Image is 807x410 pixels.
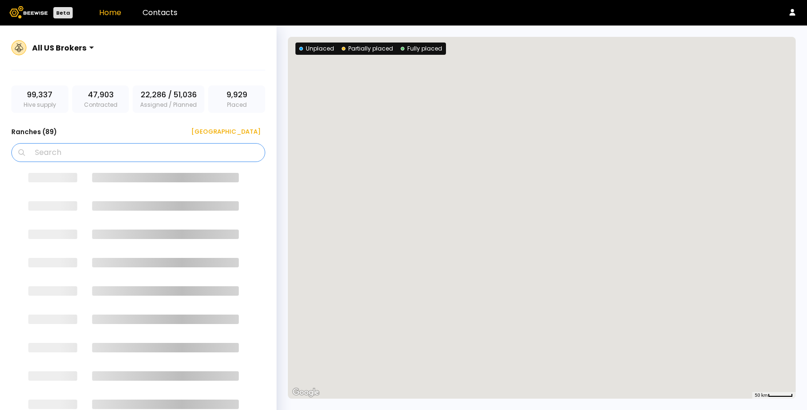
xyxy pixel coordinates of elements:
span: 47,903 [88,89,114,101]
span: 99,337 [27,89,52,101]
div: [GEOGRAPHIC_DATA] [185,127,261,137]
div: Unplaced [299,44,334,53]
button: Map Scale: 50 km per 49 pixels [752,392,796,399]
div: Fully placed [401,44,442,53]
a: Home [99,7,121,18]
a: Open this area in Google Maps (opens a new window) [290,386,321,399]
div: Hive supply [11,85,68,113]
div: Contracted [72,85,129,113]
span: 22,286 / 51,036 [141,89,197,101]
button: [GEOGRAPHIC_DATA] [180,124,265,139]
div: Placed [208,85,265,113]
div: Beta [53,7,73,18]
span: 50 km [755,393,768,398]
a: Contacts [143,7,177,18]
h3: Ranches ( 89 ) [11,125,57,138]
span: 9,929 [227,89,247,101]
div: All US Brokers [32,42,86,54]
div: Partially placed [342,44,393,53]
img: Google [290,386,321,399]
img: Beewise logo [9,6,48,18]
div: Assigned / Planned [133,85,204,113]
